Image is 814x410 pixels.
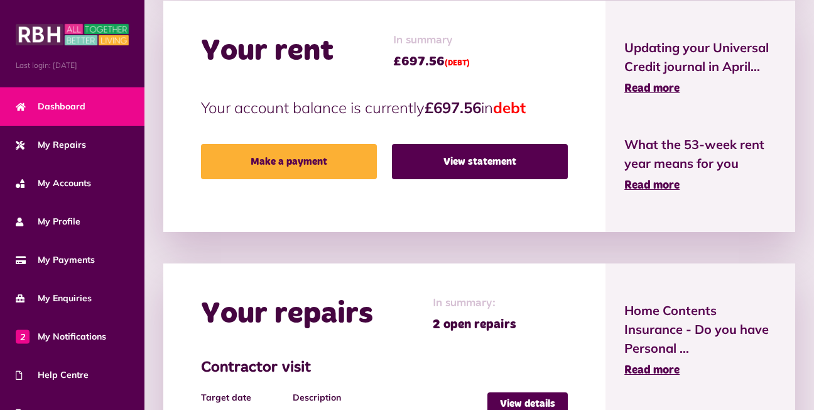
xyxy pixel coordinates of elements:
span: Home Contents Insurance - Do you have Personal ... [624,301,776,358]
a: Updating your Universal Credit journal in April... Read more [624,38,776,97]
span: £697.56 [393,52,470,71]
h4: Description [293,392,481,403]
span: My Accounts [16,177,91,190]
span: My Payments [16,253,95,267]
span: Read more [624,83,680,94]
span: In summary [393,32,470,49]
span: My Profile [16,215,80,228]
a: View statement [392,144,568,179]
h4: Target date [201,392,286,403]
img: MyRBH [16,22,129,47]
a: Home Contents Insurance - Do you have Personal ... Read more [624,301,776,379]
span: Dashboard [16,100,85,113]
span: (DEBT) [445,60,470,67]
span: My Repairs [16,138,86,152]
span: Last login: [DATE] [16,60,129,71]
span: Help Centre [16,368,89,382]
span: My Enquiries [16,292,92,305]
span: 2 [16,330,30,343]
a: What the 53-week rent year means for you Read more [624,135,776,194]
span: Read more [624,180,680,191]
p: Your account balance is currently in [201,96,568,119]
h2: Your rent [201,33,334,70]
span: My Notifications [16,330,106,343]
span: debt [493,98,526,117]
h2: Your repairs [201,296,373,333]
span: 2 open repairs [433,315,516,334]
span: Read more [624,365,680,376]
span: Updating your Universal Credit journal in April... [624,38,776,76]
h3: Contractor visit [201,359,568,377]
span: In summary: [433,295,516,312]
a: Make a payment [201,144,377,179]
strong: £697.56 [425,98,481,117]
span: What the 53-week rent year means for you [624,135,776,173]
